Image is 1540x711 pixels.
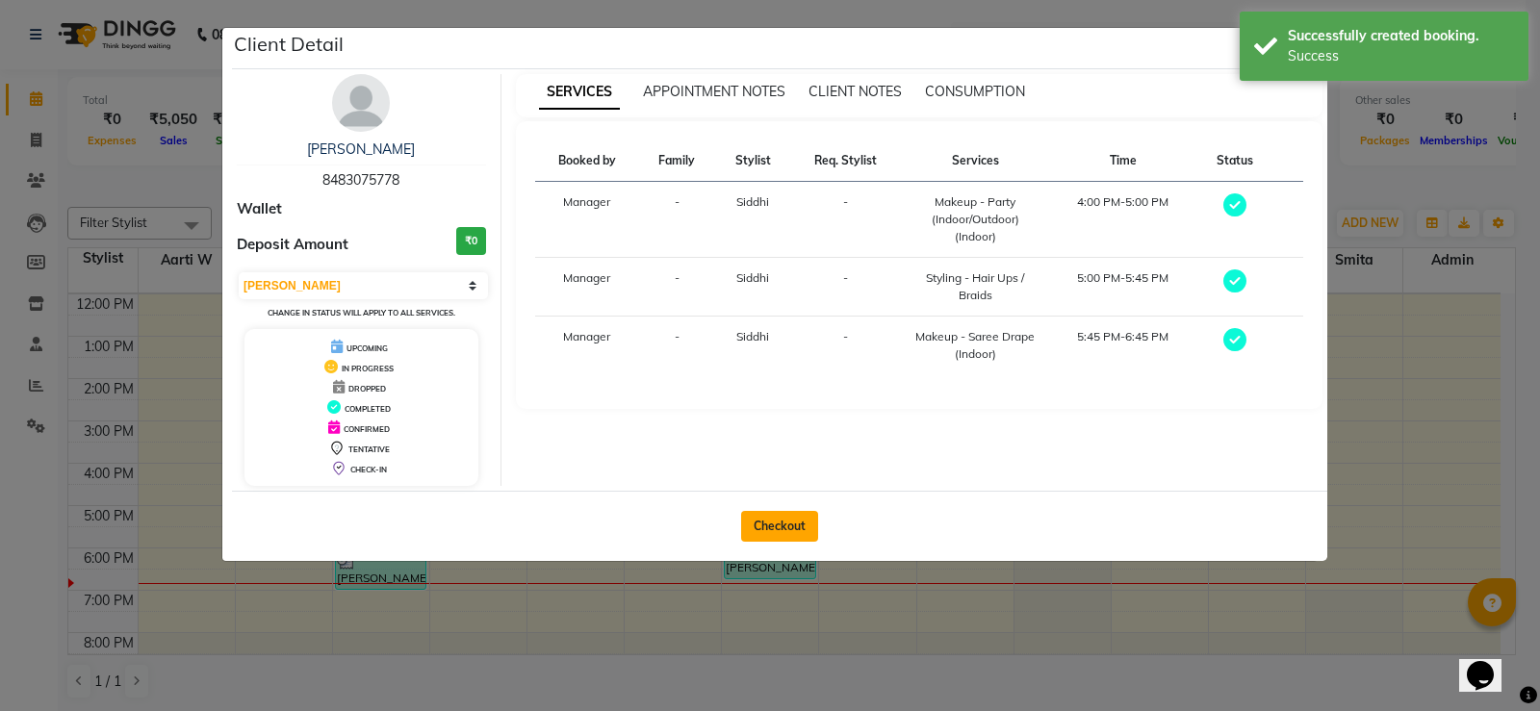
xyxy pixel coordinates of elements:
td: - [639,182,716,258]
td: Manager [535,182,639,258]
h5: Client Detail [234,30,344,59]
span: SERVICES [539,75,620,110]
button: Checkout [741,511,818,542]
a: [PERSON_NAME] [307,140,415,158]
td: - [639,258,716,317]
td: - [791,317,901,375]
span: DROPPED [348,384,386,394]
h3: ₹0 [456,227,486,255]
div: Successfully created booking. [1288,26,1514,46]
div: Makeup - Saree Drape (Indoor) [912,328,1038,363]
span: TENTATIVE [348,444,390,454]
td: 5:00 PM-5:45 PM [1049,258,1196,317]
td: - [791,258,901,317]
td: - [639,317,716,375]
th: Req. Stylist [791,140,901,182]
td: - [791,182,901,258]
span: Siddhi [736,329,769,343]
span: Wallet [237,198,282,220]
td: Manager [535,317,639,375]
span: 8483075778 [322,171,399,189]
span: CONFIRMED [344,424,390,434]
th: Family [639,140,716,182]
span: Siddhi [736,270,769,285]
td: 4:00 PM-5:00 PM [1049,182,1196,258]
span: UPCOMING [346,343,388,353]
img: avatar [332,74,390,132]
th: Status [1196,140,1273,182]
span: Siddhi [736,194,769,209]
div: Success [1288,46,1514,66]
small: Change in status will apply to all services. [268,308,455,317]
th: Services [901,140,1049,182]
iframe: chat widget [1459,634,1521,692]
td: Manager [535,258,639,317]
span: Deposit Amount [237,234,348,256]
span: CHECK-IN [350,465,387,474]
span: APPOINTMENT NOTES [643,83,785,100]
th: Booked by [535,140,639,182]
td: 5:45 PM-6:45 PM [1049,317,1196,375]
span: IN PROGRESS [342,364,394,373]
th: Time [1049,140,1196,182]
th: Stylist [715,140,790,182]
div: Styling - Hair Ups / Braids [912,269,1038,304]
span: COMPLETED [345,404,391,414]
span: CONSUMPTION [925,83,1025,100]
span: CLIENT NOTES [808,83,902,100]
div: Makeup - Party (Indoor/Outdoor) (Indoor) [912,193,1038,245]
